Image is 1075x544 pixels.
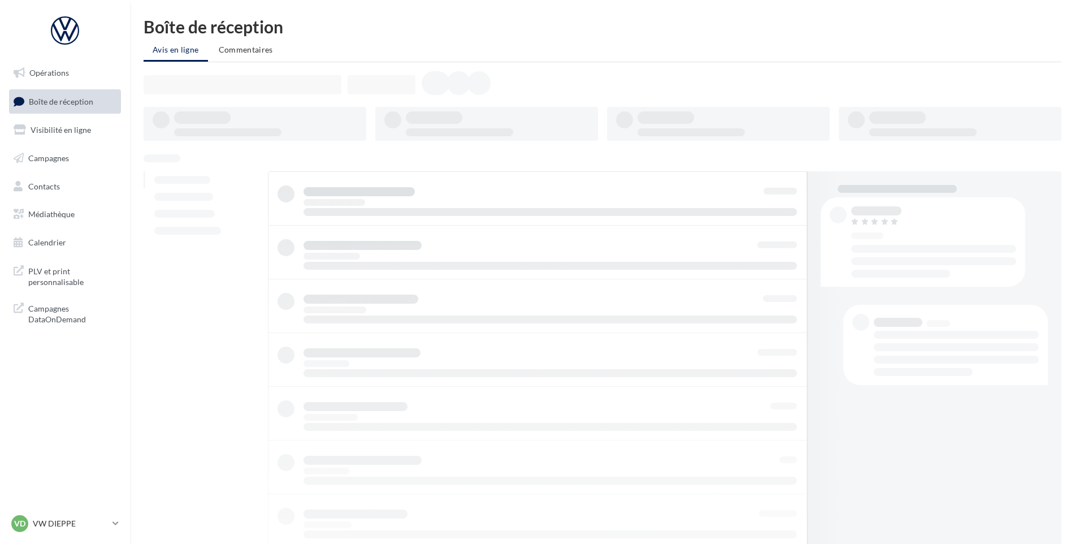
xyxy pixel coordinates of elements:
span: Campagnes DataOnDemand [28,301,116,325]
span: Commentaires [219,45,273,54]
a: Boîte de réception [7,89,123,114]
span: VD [14,518,25,529]
a: Opérations [7,61,123,85]
a: Visibilité en ligne [7,118,123,142]
a: Contacts [7,175,123,198]
span: Visibilité en ligne [31,125,91,135]
div: Boîte de réception [144,18,1061,35]
a: Campagnes DataOnDemand [7,296,123,330]
span: PLV et print personnalisable [28,264,116,288]
a: Calendrier [7,231,123,254]
a: Campagnes [7,146,123,170]
p: VW DIEPPE [33,518,108,529]
span: Opérations [29,68,69,77]
a: PLV et print personnalisable [7,259,123,292]
a: VD VW DIEPPE [9,513,121,534]
span: Contacts [28,181,60,191]
span: Campagnes [28,153,69,163]
span: Calendrier [28,238,66,247]
span: Médiathèque [28,209,75,219]
a: Médiathèque [7,202,123,226]
span: Boîte de réception [29,96,93,106]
